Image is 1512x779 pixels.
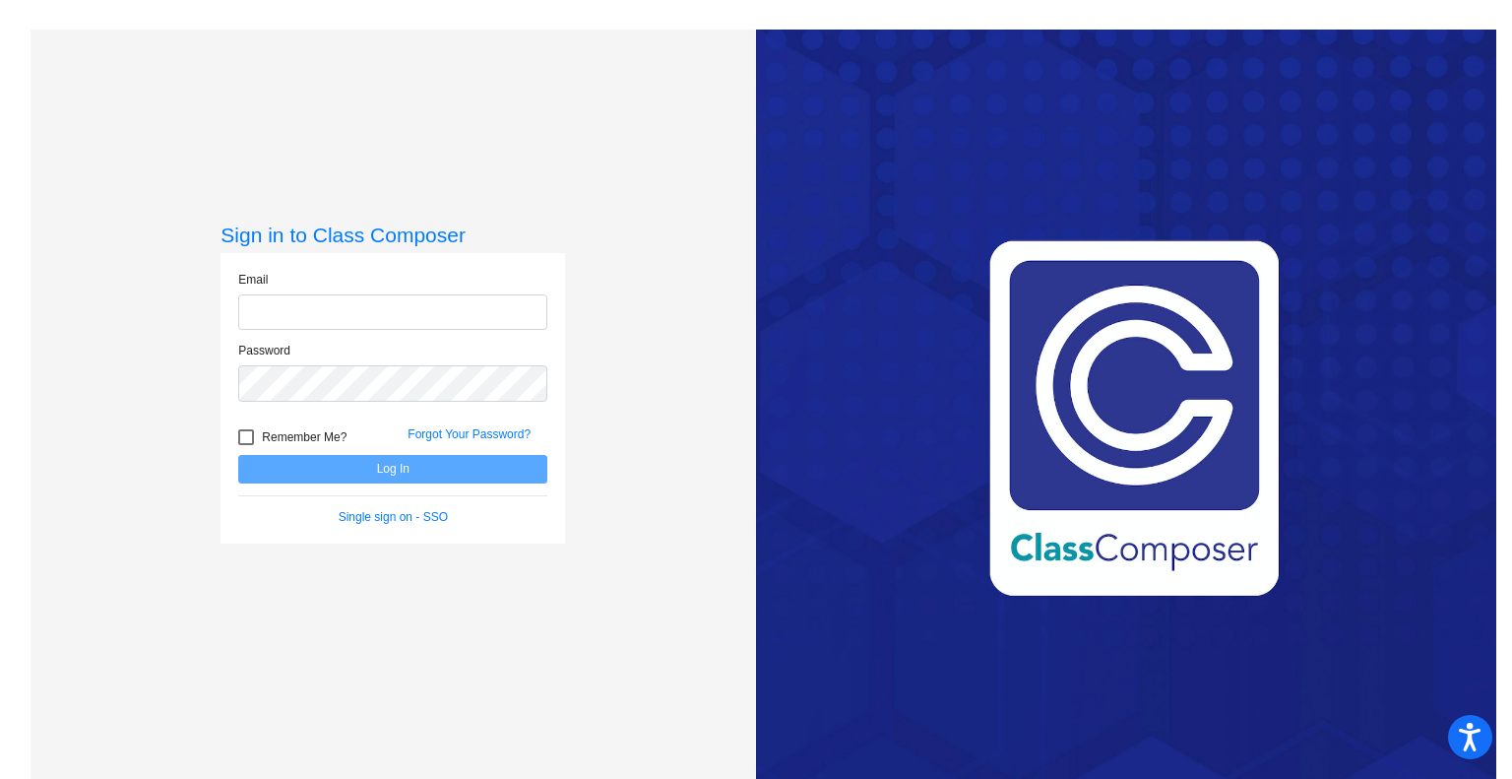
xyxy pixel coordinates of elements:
a: Forgot Your Password? [408,427,531,441]
h3: Sign in to Class Composer [220,223,565,247]
label: Password [238,342,290,359]
span: Remember Me? [262,425,346,449]
button: Log In [238,455,547,484]
a: Single sign on - SSO [339,510,448,524]
label: Email [238,271,268,289]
